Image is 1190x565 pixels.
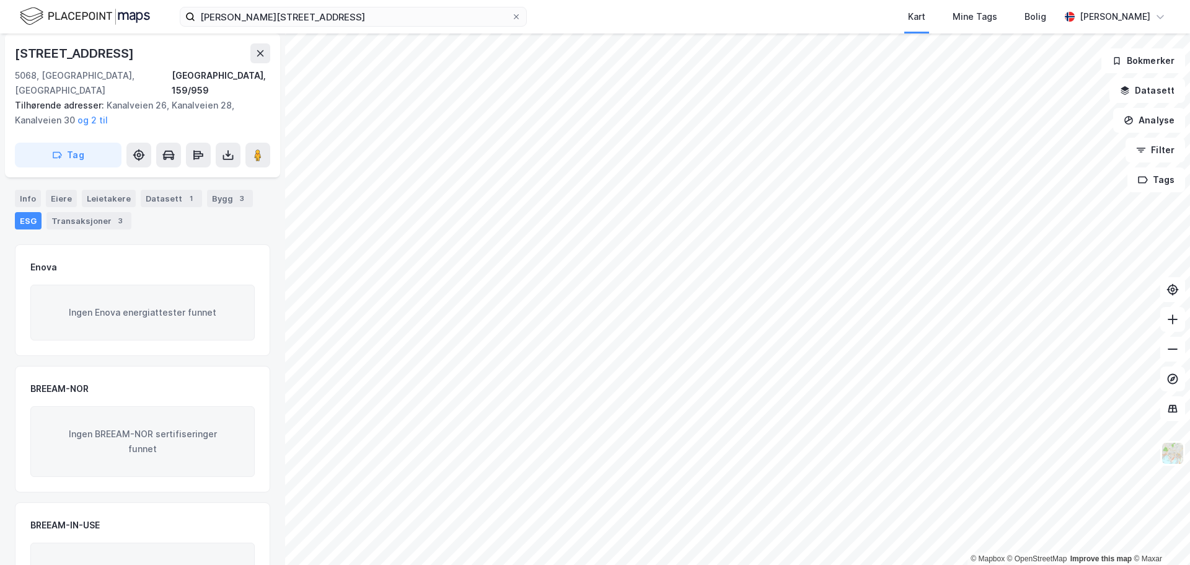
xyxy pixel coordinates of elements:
[1113,108,1185,133] button: Analyse
[15,190,41,207] div: Info
[114,215,126,227] div: 3
[1007,554,1067,563] a: OpenStreetMap
[30,406,255,477] div: Ingen BREEAM-NOR sertifiseringer funnet
[195,7,511,26] input: Søk på adresse, matrikkel, gårdeiere, leietakere eller personer
[1128,505,1190,565] div: Kontrollprogram for chat
[15,68,172,98] div: 5068, [GEOGRAPHIC_DATA], [GEOGRAPHIC_DATA]
[15,143,121,167] button: Tag
[1126,138,1185,162] button: Filter
[15,212,42,229] div: ESG
[15,43,136,63] div: [STREET_ADDRESS]
[1128,505,1190,565] iframe: Chat Widget
[1080,9,1150,24] div: [PERSON_NAME]
[1101,48,1185,73] button: Bokmerker
[15,100,107,110] span: Tilhørende adresser:
[1127,167,1185,192] button: Tags
[82,190,136,207] div: Leietakere
[1070,554,1132,563] a: Improve this map
[30,285,255,340] div: Ingen Enova energiattester funnet
[15,98,260,128] div: Kanalveien 26, Kanalveien 28, Kanalveien 30
[141,190,202,207] div: Datasett
[1109,78,1185,103] button: Datasett
[1161,442,1184,465] img: Z
[971,554,1005,563] a: Mapbox
[1025,9,1046,24] div: Bolig
[30,518,100,533] div: BREEAM-IN-USE
[185,192,197,205] div: 1
[207,190,253,207] div: Bygg
[46,190,77,207] div: Eiere
[30,260,57,275] div: Enova
[30,381,89,396] div: BREEAM-NOR
[20,6,150,27] img: logo.f888ab2527a4732fd821a326f86c7f29.svg
[46,212,131,229] div: Transaksjoner
[236,192,248,205] div: 3
[172,68,270,98] div: [GEOGRAPHIC_DATA], 159/959
[908,9,925,24] div: Kart
[953,9,997,24] div: Mine Tags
